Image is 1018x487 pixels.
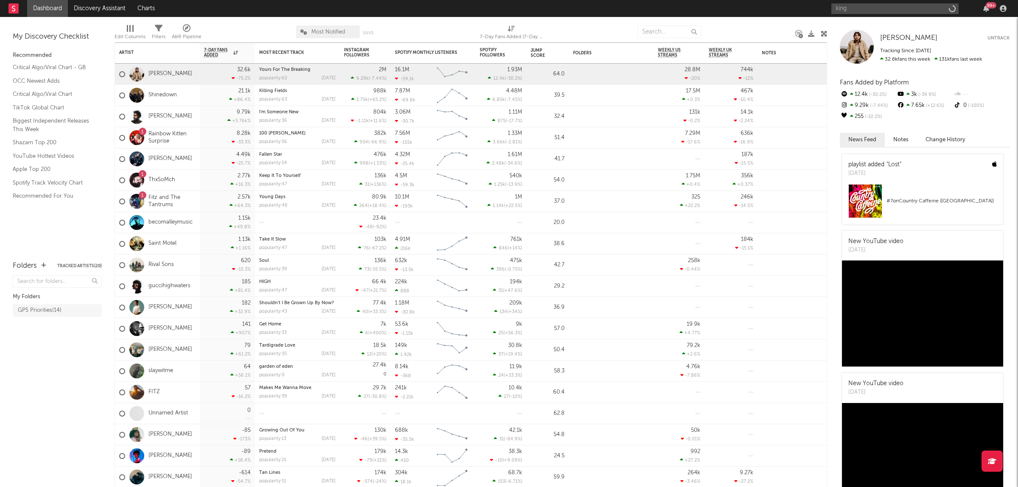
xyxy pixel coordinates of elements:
[395,267,414,272] div: -13.5k
[507,119,521,123] span: -17.7 %
[741,67,753,73] div: 744k
[322,140,336,144] div: [DATE]
[232,76,251,81] div: -75.2 %
[848,160,901,169] div: playlist added
[395,88,410,94] div: 7.87M
[148,219,193,226] a: becomalleymusic
[259,140,287,144] div: popularity: 56
[360,140,368,145] span: 934
[13,63,93,72] a: Critical Algo/Viral Chart - GB
[395,194,409,200] div: 10.1M
[880,34,937,42] span: [PERSON_NAME]
[505,204,521,208] span: +22.5 %
[741,88,753,94] div: 467k
[357,98,368,102] span: 1.75k
[741,131,753,136] div: 636k
[148,261,174,269] a: Rival Sons
[531,69,565,79] div: 64.0
[322,118,336,123] div: [DATE]
[375,173,386,179] div: 136k
[480,32,543,42] div: 7-Day Fans Added (7-Day Fans Added)
[506,76,521,81] span: -30.2 %
[148,410,188,417] a: Unnamed Artist
[365,182,369,187] span: 31
[395,140,412,145] div: -155k
[115,32,145,42] div: Edit Columns
[115,21,145,46] div: Edit Columns
[925,104,944,108] span: +12.6 %
[259,89,287,93] a: Killing Fields
[148,346,192,353] a: [PERSON_NAME]
[236,152,251,157] div: 4.49k
[487,139,522,145] div: ( )
[531,239,565,249] div: 38.6
[869,104,888,108] span: -7.44 %
[13,178,93,188] a: Spotify Track Velocity Chart
[148,70,192,78] a: [PERSON_NAME]
[733,182,753,187] div: +0.37 %
[741,152,753,157] div: 187k
[848,169,901,178] div: [DATE]
[351,118,386,123] div: ( )
[322,182,336,187] div: [DATE]
[369,98,385,102] span: +65.2 %
[238,88,251,94] div: 21.1k
[373,88,386,94] div: 988k
[229,97,251,102] div: +86.4 %
[509,246,521,251] span: +14 %
[842,184,1003,224] a: #7onCountry Caffeine ([GEOGRAPHIC_DATA])
[148,431,192,438] a: [PERSON_NAME]
[689,109,700,115] div: 131k
[682,182,700,187] div: +0.4 %
[370,119,385,123] span: +11.6 %
[204,48,231,58] span: 7-Day Fans Added
[864,115,882,119] span: -10.2 %
[238,194,251,200] div: 2.57k
[119,50,183,55] div: Artist
[148,325,192,332] a: [PERSON_NAME]
[374,152,386,157] div: 476k
[531,133,565,143] div: 51.4
[480,21,543,46] div: 7-Day Fans Added (7-Day Fans Added)
[433,170,471,191] svg: Chart title
[13,304,102,317] a: GPS Priorities(14)
[917,133,974,147] button: Change History
[351,97,386,102] div: ( )
[734,97,753,102] div: -10.4 %
[238,173,251,179] div: 2.77k
[259,195,336,199] div: Young Days
[370,76,385,81] span: -7.44 %
[13,191,93,201] a: Recommended For You
[917,92,936,97] span: -39.9 %
[241,258,251,263] div: 620
[531,48,552,58] div: Jump Score
[354,139,386,145] div: ( )
[395,237,410,242] div: 4.91M
[354,203,386,208] div: ( )
[515,194,522,200] div: 1M
[259,237,336,242] div: Take It Slow
[360,161,369,166] span: 998
[395,152,410,157] div: 4.32M
[259,67,310,72] a: Yours For The Breaking
[148,283,190,290] a: guccihighwaters
[18,305,62,316] div: GPS Priorities ( 14 )
[741,173,753,179] div: 356k
[57,264,102,268] button: Tracked Artists(20)
[887,196,997,206] div: # 7 on Country Caffeine ([GEOGRAPHIC_DATA])
[395,97,415,103] div: -69.8k
[371,182,385,187] span: +136 %
[259,152,282,157] a: Fallen Star
[509,173,522,179] div: 540k
[369,140,385,145] span: -66.9 %
[395,182,414,188] div: -59.3k
[148,194,196,209] a: Fitz and The Tantrums
[967,104,984,108] span: -100 %
[148,473,192,481] a: [PERSON_NAME]
[259,428,305,433] a: Growing Out Of You
[487,97,522,102] div: ( )
[489,182,522,187] div: ( )
[259,110,299,115] a: I'm Someone New
[734,118,753,123] div: -2.24 %
[395,203,413,209] div: -193k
